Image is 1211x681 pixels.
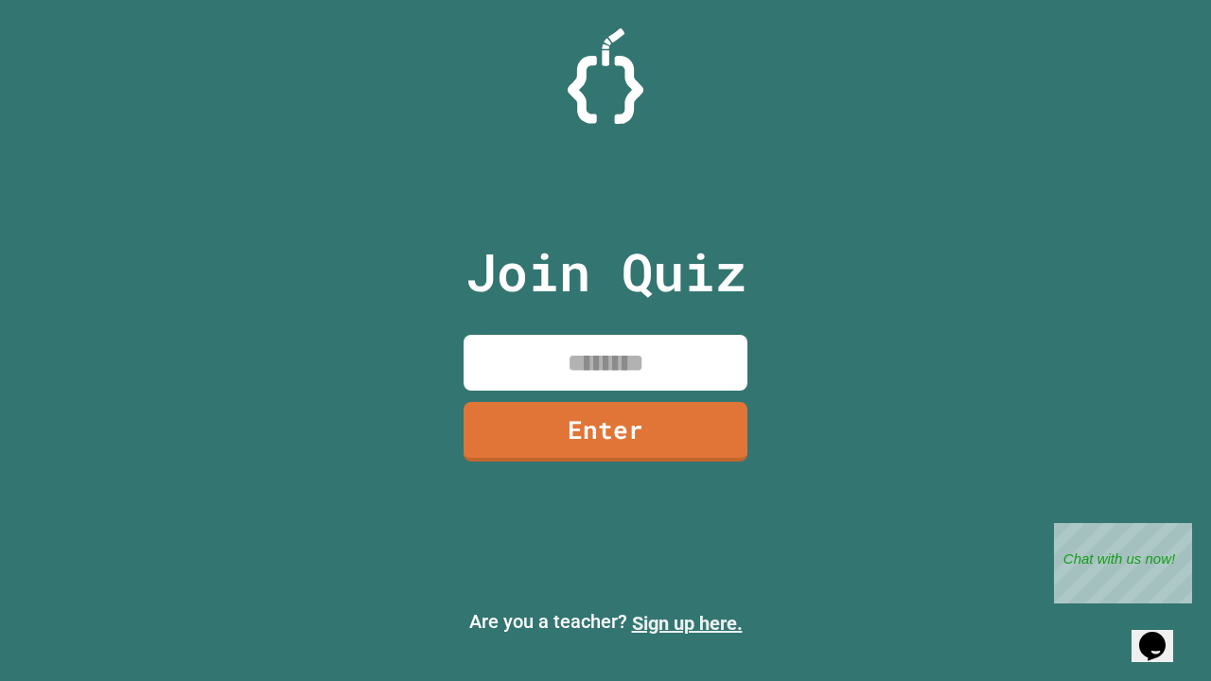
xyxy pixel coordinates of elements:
iframe: chat widget [1132,605,1192,662]
a: Sign up here. [632,612,743,635]
img: Logo.svg [568,28,643,124]
iframe: chat widget [1054,523,1192,603]
p: Are you a teacher? [15,607,1196,637]
a: Enter [464,402,747,462]
p: Join Quiz [465,233,746,311]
